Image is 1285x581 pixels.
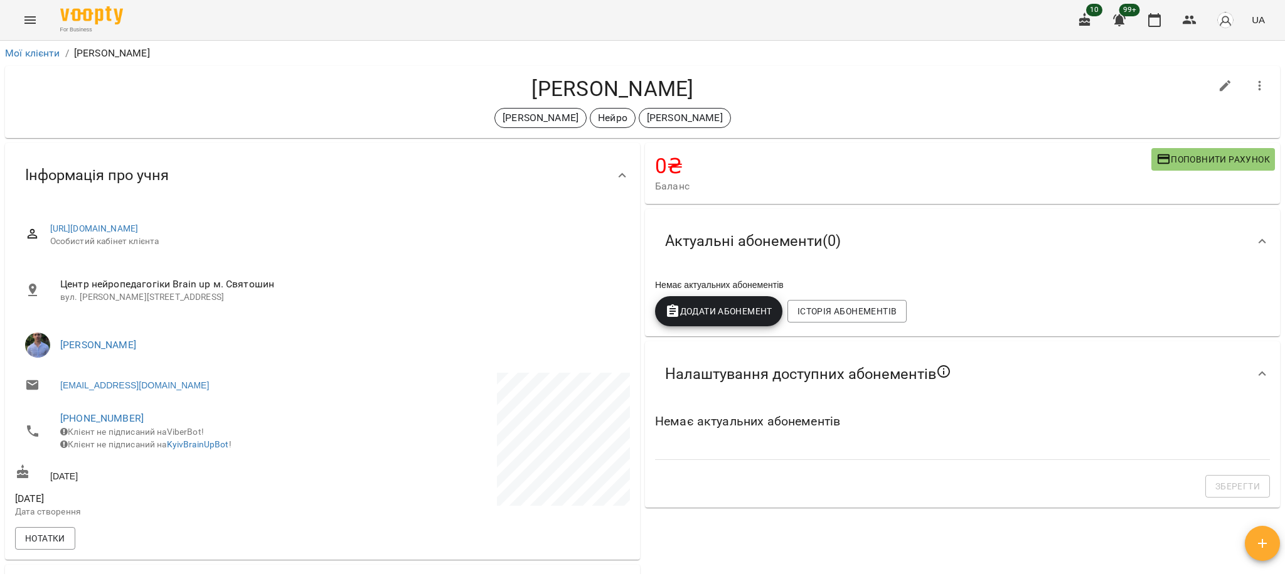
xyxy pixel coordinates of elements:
[1217,11,1234,29] img: avatar_s.png
[13,462,323,485] div: [DATE]
[645,341,1280,407] div: Налаштування доступних абонементів
[1247,8,1270,31] button: UA
[1119,4,1140,16] span: 99+
[50,235,620,248] span: Особистий кабінет клієнта
[1086,4,1102,16] span: 10
[5,143,640,208] div: Інформація про учня
[639,108,731,128] div: [PERSON_NAME]
[60,412,144,424] a: [PHONE_NUMBER]
[647,110,723,125] p: [PERSON_NAME]
[797,304,897,319] span: Історія абонементів
[665,232,841,251] span: Актуальні абонементи ( 0 )
[5,46,1280,61] nav: breadcrumb
[25,166,169,185] span: Інформація про учня
[60,26,123,34] span: For Business
[598,110,627,125] p: Нейро
[25,333,50,358] img: Коваль Дмитро
[1151,148,1275,171] button: Поповнити рахунок
[65,46,69,61] li: /
[655,412,1270,431] h6: Немає актуальних абонементів
[60,439,232,449] span: Клієнт не підписаний на !
[60,379,209,392] a: [EMAIL_ADDRESS][DOMAIN_NAME]
[15,506,320,518] p: Дата створення
[60,277,620,292] span: Центр нейропедагогіки Brain up м. Святошин
[1156,152,1270,167] span: Поповнити рахунок
[25,531,65,546] span: Нотатки
[5,47,60,59] a: Мої клієнти
[15,5,45,35] button: Menu
[167,439,229,449] a: KyivBrainUpBot
[653,276,1272,294] div: Немає актуальних абонементів
[655,179,1151,194] span: Баланс
[50,223,139,233] a: [URL][DOMAIN_NAME]
[655,153,1151,179] h4: 0 ₴
[787,300,907,322] button: Історія абонементів
[665,364,951,384] span: Налаштування доступних абонементів
[60,427,204,437] span: Клієнт не підписаний на ViberBot!
[74,46,150,61] p: [PERSON_NAME]
[936,364,951,379] svg: Якщо не обрано жодного, клієнт зможе побачити всі публічні абонементи
[15,527,75,550] button: Нотатки
[15,76,1210,102] h4: [PERSON_NAME]
[655,296,782,326] button: Додати Абонемент
[503,110,579,125] p: [PERSON_NAME]
[60,339,136,351] a: [PERSON_NAME]
[494,108,587,128] div: [PERSON_NAME]
[665,304,772,319] span: Додати Абонемент
[60,6,123,24] img: Voopty Logo
[60,291,620,304] p: вул. [PERSON_NAME][STREET_ADDRESS]
[1252,13,1265,26] span: UA
[590,108,636,128] div: Нейро
[645,209,1280,274] div: Актуальні абонементи(0)
[15,491,320,506] span: [DATE]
